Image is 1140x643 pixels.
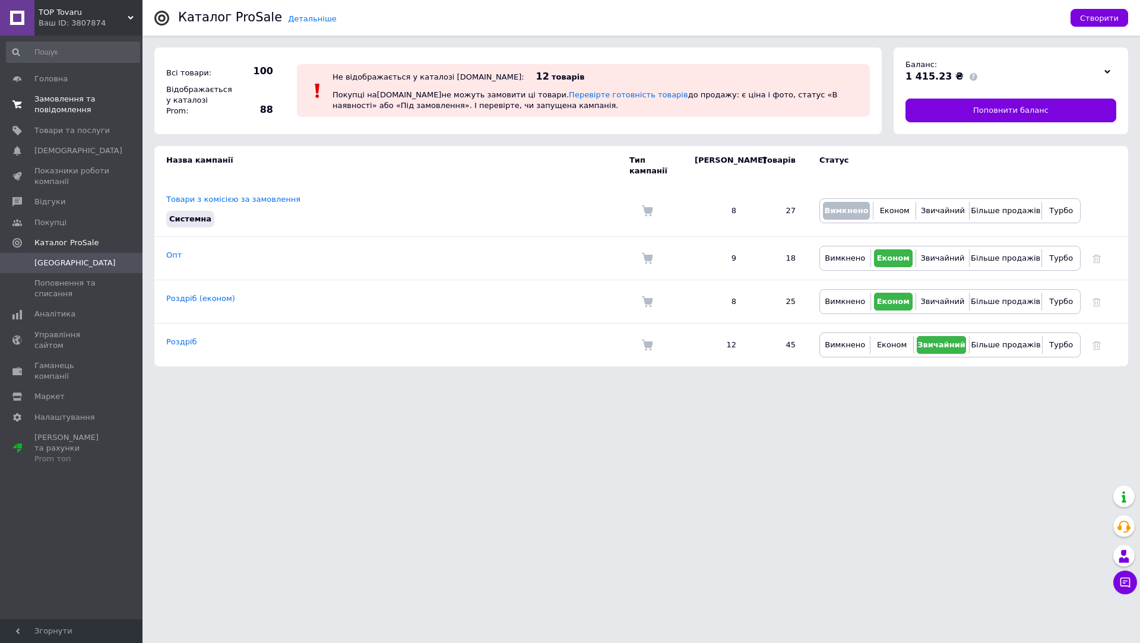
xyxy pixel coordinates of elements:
span: Більше продажів [971,340,1040,349]
a: Поповнити баланс [905,99,1116,122]
button: Більше продажів [973,293,1038,311]
button: Вимкнено [823,202,870,220]
button: Економ [873,336,910,354]
td: Статус [807,146,1081,185]
a: Видалити [1092,340,1101,349]
div: Відображається у каталозі Prom: [163,81,229,120]
a: Видалити [1092,297,1101,306]
span: Звичайний [921,206,965,215]
span: Турбо [1049,297,1073,306]
button: Вимкнено [823,336,867,354]
span: Показники роботи компанії [34,166,110,187]
span: Вимкнено [825,297,865,306]
td: 8 [683,280,748,324]
button: Більше продажів [973,336,1038,354]
span: Економ [877,340,907,349]
div: Каталог ProSale [178,11,282,24]
button: Турбо [1045,293,1077,311]
button: Більше продажів [973,249,1038,267]
div: Не відображається у каталозі [DOMAIN_NAME]: [332,72,524,81]
span: Поповнити баланс [973,105,1049,116]
button: Турбо [1046,336,1077,354]
span: Замовлення та повідомлення [34,94,110,115]
td: Тип кампанії [629,146,683,185]
button: Більше продажів [973,202,1038,220]
span: Більше продажів [971,254,1040,262]
td: 25 [748,280,807,324]
button: Економ [874,249,913,267]
td: Назва кампанії [154,146,629,185]
span: 88 [232,103,273,116]
td: [PERSON_NAME] [683,146,748,185]
span: Вимкнено [825,254,865,262]
a: Опт [166,251,182,259]
span: Більше продажів [971,297,1040,306]
button: Звичайний [919,249,966,267]
span: Економ [877,297,910,306]
span: Аналітика [34,309,75,319]
img: Комісія за замовлення [641,296,653,308]
span: Маркет [34,391,65,402]
img: Комісія за замовлення [641,252,653,264]
button: Турбо [1045,202,1077,220]
td: 27 [748,185,807,237]
a: Товари з комісією за замовлення [166,195,300,204]
td: 18 [748,237,807,280]
span: Звичайний [917,340,965,349]
span: Системна [169,214,211,223]
span: 12 [536,71,549,82]
img: :exclamation: [309,82,327,100]
span: Звичайний [920,297,964,306]
button: Вимкнено [823,293,867,311]
a: Перевірте готовність товарів [569,90,688,99]
span: Створити [1080,14,1119,23]
span: Більше продажів [971,206,1040,215]
span: [GEOGRAPHIC_DATA] [34,258,116,268]
span: Головна [34,74,68,84]
span: Товари та послуги [34,125,110,136]
a: Видалити [1092,254,1101,262]
span: Турбо [1049,340,1073,349]
button: Звичайний [919,293,966,311]
button: Звичайний [917,336,967,354]
td: 8 [683,185,748,237]
a: Роздріб [166,337,197,346]
span: Турбо [1049,206,1073,215]
div: Ваш ID: 3807874 [39,18,142,28]
span: TOP Tovaru [39,7,128,18]
td: 9 [683,237,748,280]
button: Звичайний [919,202,966,220]
span: Управління сайтом [34,330,110,351]
a: Детальніше [288,14,337,23]
span: Покупці [34,217,66,228]
span: Налаштування [34,412,95,423]
span: Економ [877,254,910,262]
div: Prom топ [34,454,110,464]
td: 45 [748,324,807,367]
span: Відгуки [34,197,65,207]
button: Створити [1071,9,1128,27]
span: Турбо [1049,254,1073,262]
span: 1 415.23 ₴ [905,71,964,82]
td: 12 [683,324,748,367]
button: Економ [876,202,913,220]
span: Каталог ProSale [34,237,99,248]
span: [PERSON_NAME] та рахунки [34,432,110,465]
button: Вимкнено [823,249,867,267]
span: Поповнення та списання [34,278,110,299]
button: Чат з покупцем [1113,571,1137,594]
span: Звичайний [920,254,964,262]
div: Всі товари: [163,65,229,81]
span: [DEMOGRAPHIC_DATA] [34,145,122,156]
img: Комісія за замовлення [641,339,653,351]
button: Турбо [1045,249,1077,267]
img: Комісія за замовлення [641,205,653,217]
span: Вимкнено [825,340,865,349]
span: Покупці на [DOMAIN_NAME] не можуть замовити ці товари. до продажу: є ціна і фото, статус «В наявн... [332,90,837,110]
span: товарів [552,72,584,81]
span: Економ [880,206,910,215]
a: Роздріб (економ) [166,294,235,303]
input: Пошук [6,42,140,63]
td: Товарів [748,146,807,185]
span: Вимкнено [824,206,868,215]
